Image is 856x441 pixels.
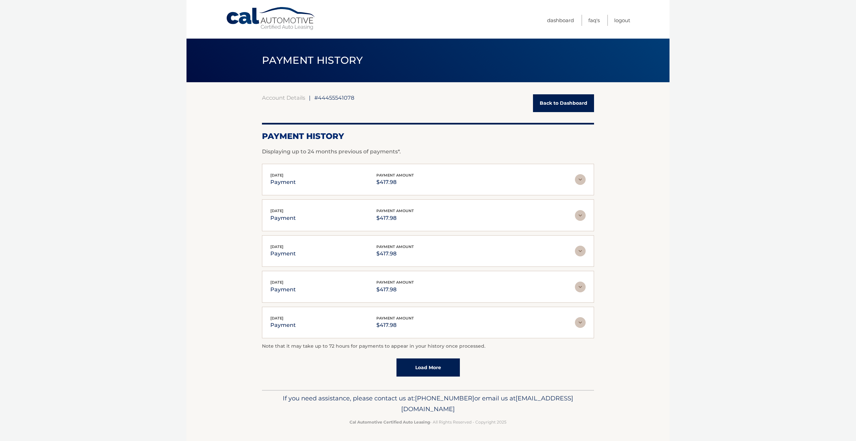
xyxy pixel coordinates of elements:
[270,244,283,249] span: [DATE]
[533,94,594,112] a: Back to Dashboard
[396,358,460,377] a: Load More
[262,342,594,350] p: Note that it may take up to 72 hours for payments to appear in your history once processed.
[270,208,283,213] span: [DATE]
[401,394,573,413] span: [EMAIL_ADDRESS][DOMAIN_NAME]
[575,246,586,256] img: accordion-rest.svg
[575,317,586,328] img: accordion-rest.svg
[376,249,414,258] p: $417.98
[376,178,414,187] p: $417.98
[266,419,590,426] p: - All Rights Reserved - Copyright 2025
[309,94,311,101] span: |
[270,316,283,321] span: [DATE]
[262,148,594,156] p: Displaying up to 24 months previous of payments*.
[376,213,414,223] p: $417.98
[588,15,600,26] a: FAQ's
[376,280,414,285] span: payment amount
[262,131,594,141] h2: Payment History
[376,208,414,213] span: payment amount
[262,94,305,101] a: Account Details
[270,173,283,178] span: [DATE]
[614,15,630,26] a: Logout
[575,174,586,185] img: accordion-rest.svg
[314,94,354,101] span: #44455541078
[262,54,363,66] span: PAYMENT HISTORY
[266,393,590,414] p: If you need assistance, please contact us at: or email us at
[575,210,586,221] img: accordion-rest.svg
[376,285,414,294] p: $417.98
[376,316,414,321] span: payment amount
[270,178,296,187] p: payment
[270,213,296,223] p: payment
[547,15,574,26] a: Dashboard
[376,173,414,178] span: payment amount
[270,280,283,285] span: [DATE]
[270,249,296,258] p: payment
[226,7,316,31] a: Cal Automotive
[376,321,414,330] p: $417.98
[575,282,586,292] img: accordion-rest.svg
[376,244,414,249] span: payment amount
[415,394,474,402] span: [PHONE_NUMBER]
[270,285,296,294] p: payment
[350,420,430,425] strong: Cal Automotive Certified Auto Leasing
[270,321,296,330] p: payment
